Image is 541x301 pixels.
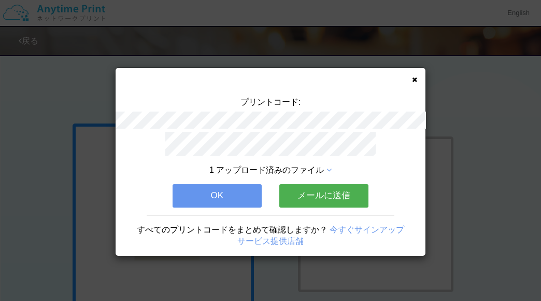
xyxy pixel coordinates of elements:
span: プリントコード: [240,98,301,106]
a: 今すぐサインアップ [330,225,404,234]
span: すべてのプリントコードをまとめて確認しますか？ [137,225,328,234]
button: メールに送信 [279,184,368,207]
span: 1 アップロード済みのファイル [209,166,324,174]
button: OK [173,184,262,207]
a: サービス提供店舗 [237,237,304,245]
